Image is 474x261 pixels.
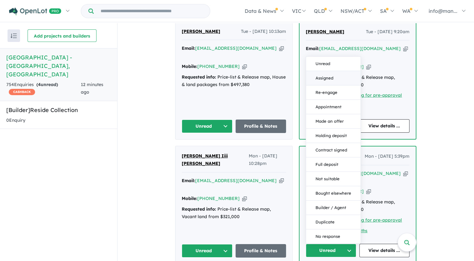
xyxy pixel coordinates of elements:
strong: Mobile: [182,64,197,69]
strong: Email: [306,46,319,51]
button: Unread [182,244,232,258]
strong: Requested info: [182,74,216,80]
span: [PERSON_NAME] Iiii [PERSON_NAME] [182,153,228,166]
button: Unread [182,120,232,133]
img: sort.svg [11,33,17,38]
button: Copy [242,63,247,70]
h5: [GEOGRAPHIC_DATA] - [GEOGRAPHIC_DATA] , [GEOGRAPHIC_DATA] [6,53,111,79]
button: Unread [306,57,361,71]
span: 4 [38,82,41,87]
span: Mon - [DATE] 5:39pm [365,153,409,160]
button: Unread [306,244,356,257]
a: [EMAIL_ADDRESS][DOMAIN_NAME] [195,45,277,51]
strong: ( unread) [36,82,58,87]
button: Full deposit [306,157,361,172]
button: Not suitable [306,172,361,186]
div: Price-list & Release map, Vacant land from $321,000 [182,206,286,221]
button: Re-engage [306,85,361,100]
a: [PERSON_NAME] [182,28,220,35]
div: 754 Enquir ies [6,81,81,96]
span: 12 minutes ago [81,82,103,95]
strong: Mobile: [182,196,197,201]
a: [PHONE_NUMBER] [197,64,240,69]
strong: Requested info: [182,206,216,212]
div: 0 Enquir y [6,117,25,124]
button: Copy [279,177,284,184]
button: Copy [279,45,284,52]
button: Bought elsewhere [306,186,361,201]
span: CASHBACK [9,89,35,95]
a: [PERSON_NAME] Iiii [PERSON_NAME] [182,152,249,167]
input: Try estate name, suburb, builder or developer [95,4,209,18]
a: Profile & Notes [236,120,286,133]
button: Made an offer [306,114,361,129]
span: [PERSON_NAME] [182,28,220,34]
div: Unread [306,56,361,244]
button: Assigned [306,71,361,85]
a: [EMAIL_ADDRESS][DOMAIN_NAME] [319,46,401,51]
button: Copy [242,195,247,202]
span: Mon - [DATE] 10:28pm [249,152,286,167]
a: [PHONE_NUMBER] [197,196,240,201]
button: Copy [403,170,408,177]
button: Builder / Agent [306,201,361,215]
button: Copy [403,45,408,52]
img: Openlot PRO Logo White [9,8,61,15]
span: info@man... [429,8,457,14]
span: Tue - [DATE] 10:13am [241,28,286,35]
a: [PERSON_NAME] [306,28,344,36]
strong: Email: [182,45,195,51]
a: Looking for pre-approval [347,92,402,98]
span: Tue - [DATE] 9:20am [366,28,409,36]
a: View details ... [359,119,410,133]
div: Price-list & Release map, House & land packages from $497,380 [182,74,286,89]
button: Contract signed [306,143,361,157]
span: [PERSON_NAME] [306,29,344,34]
button: Duplicate [306,215,361,229]
a: Looking for pre-approval [347,217,402,223]
a: View details ... [359,244,410,257]
strong: Email: [182,178,195,183]
button: Copy [366,64,371,70]
button: Add projects and builders [28,29,96,42]
a: Profile & Notes [236,244,286,258]
button: Holding deposit [306,129,361,143]
button: Copy [366,188,371,195]
a: [EMAIL_ADDRESS][DOMAIN_NAME] [195,178,277,183]
button: No response [306,229,361,243]
h5: [Builder] Reside Collection [6,106,111,114]
button: Appointment [306,100,361,114]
